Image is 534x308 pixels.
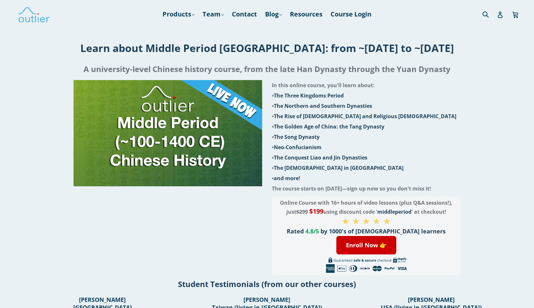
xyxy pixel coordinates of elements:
span: The Northern and Southern Dynasties [272,102,372,109]
a: Products [159,8,198,20]
span: $199 [309,207,323,216]
span: Online Course with 16+ hours of video lessons (plus Q&A sessions!), just [280,199,452,215]
span: • [272,144,274,151]
h1: Learn about Middle Period [GEOGRAPHIC_DATA]: from ~[DATE] to ~[DATE] [5,41,529,55]
span: using discount code ' ' at checkout! [309,208,446,215]
span: The course starts on [DATE]—sign up now so you don't miss it! [272,185,431,192]
a: Enroll Now 👉 [336,236,396,254]
s: $299 [296,208,308,215]
a: Team [199,8,227,20]
span: In this online course, you'll learn about: [272,82,375,89]
span: • [272,92,456,171]
img: Outlier Linguistics [18,5,50,24]
span: • [272,154,274,161]
span: • [272,175,300,182]
a: Blog [262,8,285,20]
input: Search [481,7,499,21]
a: Resources [287,8,326,20]
a: Course Login [327,8,375,20]
h2: A university-level Chinese history course, from the late Han Dynasty through the Yuan Dynasty [5,61,529,77]
span: middleperiod [377,208,411,215]
span: • [272,102,274,109]
span: The Three Kingdoms Period [274,92,344,99]
h2: Student Testimonials (from our other courses) [5,279,529,289]
span: Rated [287,227,304,235]
span: The Golden Age of China: the Tang Dynasty [272,123,384,130]
span: • [272,123,274,130]
span: Neo-Confucianism [272,144,321,151]
span: The [DEMOGRAPHIC_DATA] in [GEOGRAPHIC_DATA] [272,164,403,171]
span: by 1000's of [DEMOGRAPHIC_DATA] learners [321,227,446,235]
span: and more! [274,175,300,182]
span: The Rise of [DEMOGRAPHIC_DATA] and Religious [DEMOGRAPHIC_DATA] [272,113,456,120]
a: Contact [229,8,260,20]
span: • [272,164,274,171]
span: • [272,133,274,140]
span: 4.8/5 [305,227,319,235]
span: • [272,113,274,120]
span: ★ ★ ★ ★ ★ [341,215,391,227]
span: The Conquest Liao and Jin Dynasties [272,154,367,161]
span: The Song Dynasty [272,133,320,140]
